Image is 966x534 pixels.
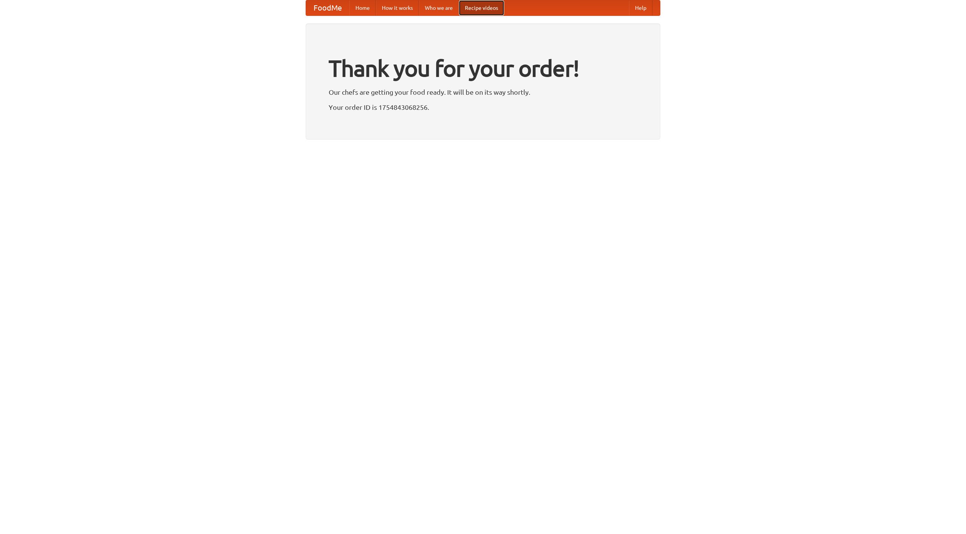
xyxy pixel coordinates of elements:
a: Who we are [419,0,459,15]
a: How it works [376,0,419,15]
p: Your order ID is 1754843068256. [329,102,637,113]
a: Help [629,0,652,15]
h1: Thank you for your order! [329,50,637,86]
a: Home [349,0,376,15]
a: FoodMe [306,0,349,15]
p: Our chefs are getting your food ready. It will be on its way shortly. [329,86,637,98]
a: Recipe videos [459,0,504,15]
